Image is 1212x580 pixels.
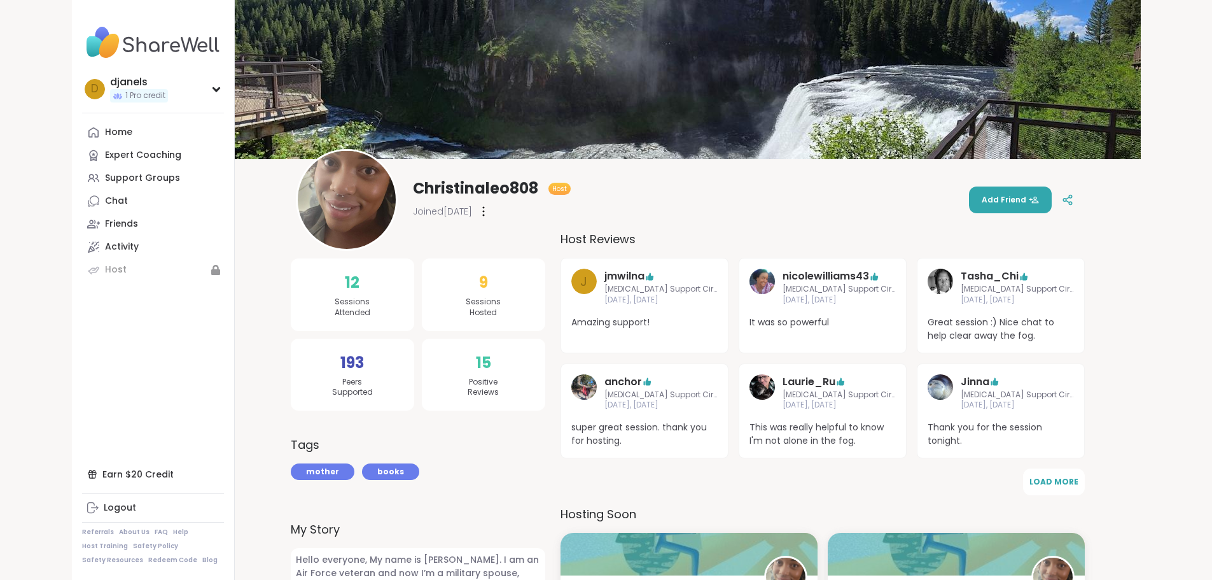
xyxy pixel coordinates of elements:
[928,374,953,400] img: Jinna
[82,144,224,167] a: Expert Coaching
[105,195,128,208] div: Chat
[580,272,587,291] span: j
[340,351,364,374] span: 193
[561,506,1085,523] h3: Hosting Soon
[298,151,396,249] img: Christinaleo808
[468,377,499,399] span: Positive Reviews
[961,295,1074,306] span: [DATE], [DATE]
[105,241,139,253] div: Activity
[413,205,472,218] span: Joined [DATE]
[961,269,1019,284] a: Tasha_Chi
[202,556,218,565] a: Blog
[82,497,224,520] a: Logout
[749,269,775,306] a: nicolewilliams43
[604,295,718,306] span: [DATE], [DATE]
[413,178,538,199] span: Christinaleo808
[571,374,597,411] a: anchor
[332,377,373,399] span: Peers Supported
[961,390,1074,400] span: [MEDICAL_DATA] Support Circle
[377,466,404,477] span: books
[1023,469,1085,495] button: Load More
[82,190,224,213] a: Chat
[969,187,1052,213] button: Add Friend
[571,374,597,400] img: anchor
[604,284,718,295] span: [MEDICAL_DATA] Support Circle
[961,374,989,390] a: Jinna
[291,521,545,538] label: My Story
[783,374,835,390] a: Laurie_Ru
[749,269,775,294] img: nicolewilliams43
[783,400,896,411] span: [DATE], [DATE]
[148,556,197,565] a: Redeem Code
[110,75,168,89] div: djanels
[155,528,168,537] a: FAQ
[82,213,224,236] a: Friends
[552,184,567,194] span: Host
[571,269,597,306] a: j
[783,295,896,306] span: [DATE], [DATE]
[928,374,953,411] a: Jinna
[105,126,132,139] div: Home
[479,271,488,294] span: 9
[105,218,138,230] div: Friends
[125,90,165,101] span: 1 Pro credit
[749,421,896,448] span: This was really helpful to know I'm not alone in the fog.
[928,269,953,294] img: Tasha_Chi
[291,436,319,453] h3: Tags
[928,269,953,306] a: Tasha_Chi
[82,20,224,65] img: ShareWell Nav Logo
[571,316,718,329] span: Amazing support!
[928,316,1074,343] span: Great session :) Nice chat to help clear away the fog.
[82,556,143,565] a: Safety Resources
[173,528,188,537] a: Help
[604,400,718,411] span: [DATE], [DATE]
[476,351,491,374] span: 15
[783,269,869,284] a: nicolewilliams43
[335,297,370,318] span: Sessions Attended
[105,149,181,162] div: Expert Coaching
[82,258,224,281] a: Host
[82,528,114,537] a: Referrals
[466,297,501,318] span: Sessions Hosted
[928,421,1074,448] span: Thank you for the session tonight.
[82,542,128,551] a: Host Training
[105,172,180,185] div: Support Groups
[604,374,642,390] a: anchor
[783,284,896,295] span: [MEDICAL_DATA] Support Circle
[82,236,224,258] a: Activity
[604,390,718,400] span: [MEDICAL_DATA] Support Circle
[749,316,896,329] span: It was so powerful
[82,121,224,144] a: Home
[133,542,178,551] a: Safety Policy
[104,502,136,514] div: Logout
[749,374,775,411] a: Laurie_Ru
[1029,476,1078,487] span: Load More
[961,400,1074,411] span: [DATE], [DATE]
[91,81,99,97] span: d
[982,194,1039,206] span: Add Friend
[82,167,224,190] a: Support Groups
[82,463,224,486] div: Earn $20 Credit
[345,271,359,294] span: 12
[961,284,1074,295] span: [MEDICAL_DATA] Support Circle
[604,269,644,284] a: jmwilna
[105,264,127,276] div: Host
[571,421,718,448] span: super great session. thank you for hosting.
[749,374,775,400] img: Laurie_Ru
[119,528,150,537] a: About Us
[783,390,896,400] span: [MEDICAL_DATA] Support Circle
[306,466,339,477] span: mother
